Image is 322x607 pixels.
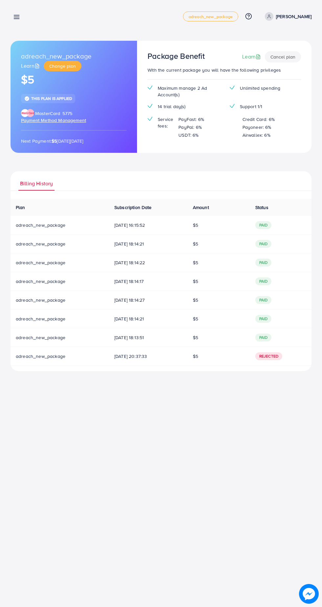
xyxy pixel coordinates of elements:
[16,278,65,285] span: adreach_new_package
[148,66,301,74] p: With the current package you will have the following privileges
[16,204,25,211] span: Plan
[114,259,182,266] span: [DATE] 18:14:22
[193,315,198,322] span: $5
[183,12,238,21] a: adreach_new_package
[21,109,34,117] img: brand
[148,117,152,121] img: tick
[158,116,173,129] span: Service fees:
[114,204,152,211] span: Subscription Date
[114,278,182,285] span: [DATE] 18:14:17
[21,73,126,86] h1: $5
[16,334,65,341] span: adreach_new_package
[230,85,235,90] img: tick
[148,51,205,61] h3: Package Benefit
[178,131,198,139] p: USDT: 6%
[114,222,182,228] span: [DATE] 16:15:52
[21,51,91,61] span: adreach_new_package
[193,204,209,211] span: Amount
[265,51,301,62] button: Cancel plan
[16,222,65,228] span: adreach_new_package
[230,104,235,108] img: tick
[114,241,182,247] span: [DATE] 18:14:21
[16,241,65,247] span: adreach_new_package
[148,104,152,108] img: tick
[178,123,202,131] p: PayPal: 6%
[21,137,126,145] p: Next Payment: [DATE][DATE]
[158,103,185,110] span: 14 trial day(s)
[193,222,198,228] span: $5
[16,353,65,360] span: adreach_new_package
[255,296,272,304] span: paid
[193,297,198,303] span: $5
[114,353,182,360] span: [DATE] 20:37:33
[242,123,271,131] p: Payoneer: 6%
[44,61,81,71] button: Change plan
[240,103,263,110] span: Support 1/1
[114,315,182,322] span: [DATE] 18:14:21
[242,131,270,139] p: Airwallex: 6%
[49,63,76,69] span: Change plan
[255,204,268,211] span: Status
[189,14,233,19] span: adreach_new_package
[255,221,272,229] span: paid
[178,115,204,123] p: PayFast: 6%
[255,277,272,285] span: paid
[20,180,53,187] span: Billing History
[62,110,73,117] span: 5775
[255,315,272,323] span: paid
[242,53,262,60] a: Learn
[262,12,311,21] a: [PERSON_NAME]
[16,259,65,266] span: adreach_new_package
[193,353,198,360] span: $5
[242,115,275,123] p: Credit Card: 6%
[114,297,182,303] span: [DATE] 18:14:27
[21,117,86,124] span: Payment Method Management
[255,334,272,341] span: paid
[31,96,72,101] span: This plan is applied
[52,138,57,144] strong: $5
[114,334,182,341] span: [DATE] 18:13:51
[193,259,198,266] span: $5
[299,584,319,604] img: image
[24,96,30,101] img: tick
[193,278,198,285] span: $5
[16,315,65,322] span: adreach_new_package
[158,85,219,98] span: Maximum manage 2 Ad Account(s)
[35,110,60,117] span: MasterCard
[255,240,272,248] span: paid
[255,259,272,267] span: paid
[255,352,282,360] span: Rejected
[21,62,41,70] a: Learn
[240,85,281,91] span: Unlimited spending
[16,297,65,303] span: adreach_new_package
[276,12,311,20] p: [PERSON_NAME]
[148,85,152,90] img: tick
[193,334,198,341] span: $5
[193,241,198,247] span: $5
